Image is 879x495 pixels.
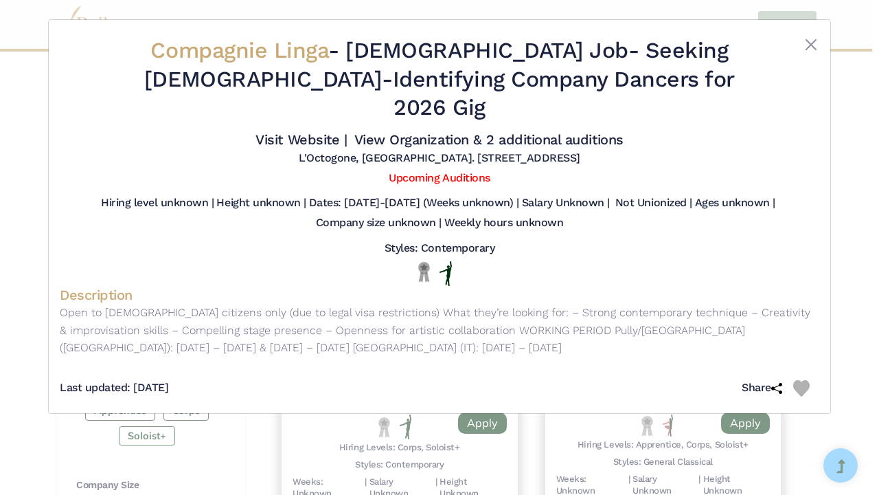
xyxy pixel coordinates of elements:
h5: Height unknown | [216,196,306,210]
img: Flat [439,261,452,286]
h5: Last updated: [DATE] [60,381,168,395]
a: View Organization & 2 additional auditions [354,131,624,148]
h5: Salary Unknown | [522,196,610,210]
h5: Dates: [DATE]-[DATE] (Weeks unknown) | [309,196,519,210]
h5: Styles: Contemporary [385,241,494,256]
h5: Weekly hours unknown [444,216,563,230]
button: Close [803,36,819,53]
a: Upcoming Auditions [389,171,490,184]
h5: Ages unknown | [695,196,775,210]
h5: L'Octogone, [GEOGRAPHIC_DATA]. [STREET_ADDRESS] [299,151,580,166]
h5: Hiring level unknown | [101,196,214,210]
span: Compagnie Linga [150,37,328,63]
a: Visit Website | [255,131,347,148]
h4: Description [60,286,819,304]
h5: Not Unionized | [615,196,692,210]
p: Open to [DEMOGRAPHIC_DATA] citizens only (due to legal visa restrictions) What they’re looking fo... [60,304,819,357]
span: [DEMOGRAPHIC_DATA] Job [345,37,628,63]
h2: - - Seeking [DEMOGRAPHIC_DATA]-Identifying Company Dancers for 2026 Gig [123,36,756,122]
img: Local [415,261,433,283]
h5: Company size unknown | [316,216,442,230]
h5: Share [742,381,793,395]
img: Heart [793,380,810,397]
